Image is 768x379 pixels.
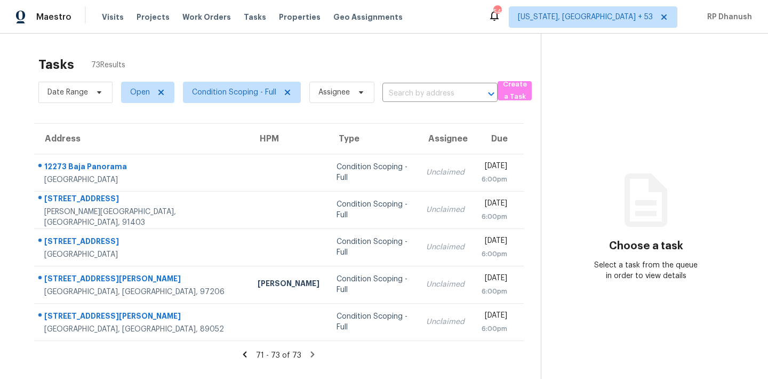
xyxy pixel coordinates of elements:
[482,198,507,211] div: [DATE]
[337,274,409,295] div: Condition Scoping - Full
[44,193,241,207] div: [STREET_ADDRESS]
[382,85,468,102] input: Search by address
[482,211,507,222] div: 6:00pm
[318,87,350,98] span: Assignee
[703,12,752,22] span: RP Dhanush
[482,174,507,185] div: 6:00pm
[44,324,241,335] div: [GEOGRAPHIC_DATA], [GEOGRAPHIC_DATA], 89052
[38,59,74,70] h2: Tasks
[279,12,321,22] span: Properties
[426,167,465,178] div: Unclaimed
[258,278,319,291] div: [PERSON_NAME]
[426,242,465,252] div: Unclaimed
[426,204,465,215] div: Unclaimed
[44,207,241,228] div: [PERSON_NAME][GEOGRAPHIC_DATA], [GEOGRAPHIC_DATA], 91403
[503,78,526,103] span: Create a Task
[518,12,653,22] span: [US_STATE], [GEOGRAPHIC_DATA] + 53
[482,286,507,297] div: 6:00pm
[102,12,124,22] span: Visits
[482,310,507,323] div: [DATE]
[609,241,683,251] h3: Choose a task
[337,236,409,258] div: Condition Scoping - Full
[34,124,249,154] th: Address
[482,273,507,286] div: [DATE]
[484,86,499,101] button: Open
[44,249,241,260] div: [GEOGRAPHIC_DATA]
[482,235,507,249] div: [DATE]
[44,175,241,185] div: [GEOGRAPHIC_DATA]
[36,12,71,22] span: Maestro
[182,12,231,22] span: Work Orders
[44,236,241,249] div: [STREET_ADDRESS]
[130,87,150,98] span: Open
[137,12,170,22] span: Projects
[482,249,507,259] div: 6:00pm
[44,161,241,175] div: 12273 Baja Panorama
[493,6,501,17] div: 547
[426,317,465,327] div: Unclaimed
[594,260,699,281] div: Select a task from the queue in order to view details
[482,161,507,174] div: [DATE]
[333,12,403,22] span: Geo Assignments
[418,124,473,154] th: Assignee
[426,279,465,290] div: Unclaimed
[337,162,409,183] div: Condition Scoping - Full
[192,87,276,98] span: Condition Scoping - Full
[91,60,125,70] span: 73 Results
[482,323,507,334] div: 6:00pm
[244,13,266,21] span: Tasks
[47,87,88,98] span: Date Range
[44,273,241,287] div: [STREET_ADDRESS][PERSON_NAME]
[473,124,524,154] th: Due
[328,124,418,154] th: Type
[498,81,532,100] button: Create a Task
[44,311,241,324] div: [STREET_ADDRESS][PERSON_NAME]
[249,124,328,154] th: HPM
[337,311,409,333] div: Condition Scoping - Full
[256,352,301,359] span: 71 - 73 of 73
[44,287,241,297] div: [GEOGRAPHIC_DATA], [GEOGRAPHIC_DATA], 97206
[337,199,409,220] div: Condition Scoping - Full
